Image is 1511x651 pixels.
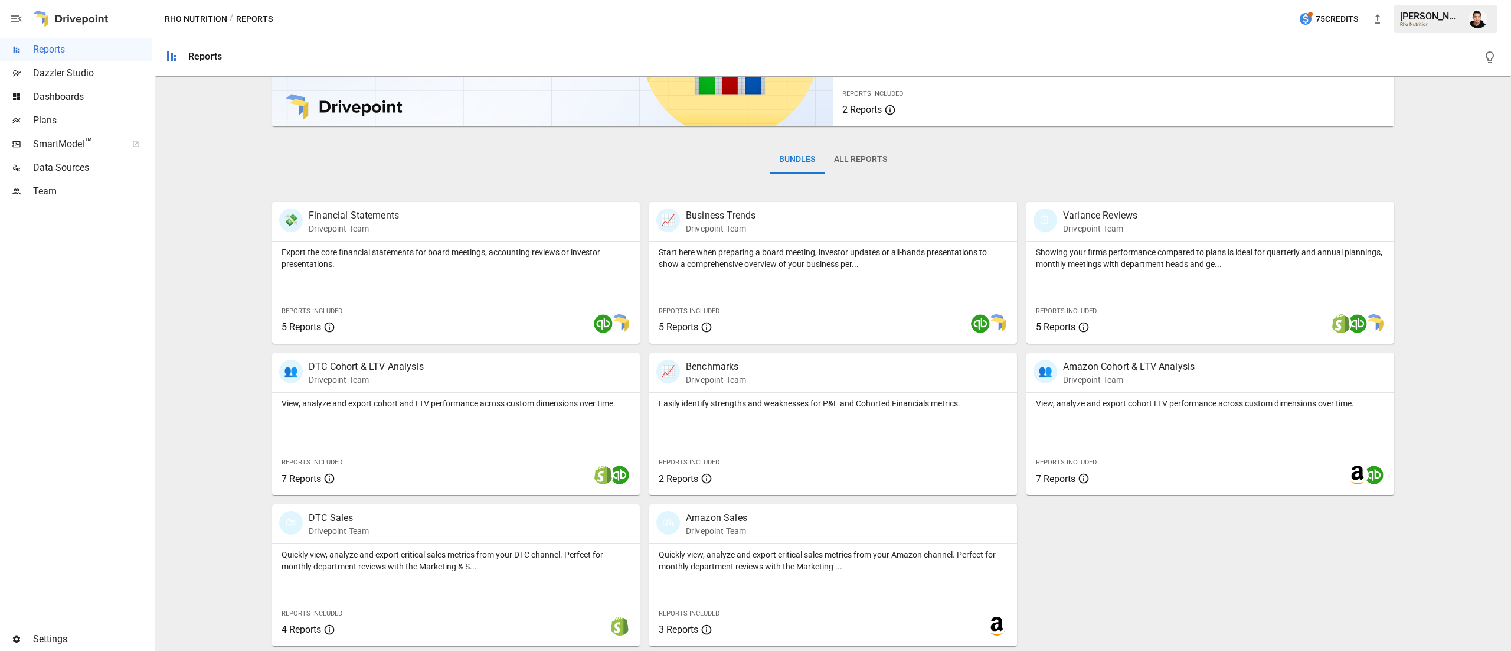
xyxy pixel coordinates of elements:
p: DTC Cohort & LTV Analysis [309,360,424,374]
span: Reports Included [282,610,342,617]
span: 3 Reports [659,624,698,635]
button: New version available, click to update! [1366,7,1389,31]
button: Francisco Sanchez [1461,2,1494,35]
div: 🗓 [1034,209,1057,232]
p: Business Trends [686,209,755,223]
img: shopify [594,466,613,484]
img: quickbooks [971,314,990,333]
span: Plans [33,113,152,128]
span: Reports Included [659,458,719,466]
p: Financial Statements [309,209,399,223]
div: [PERSON_NAME] [1400,11,1461,22]
span: 4 Reports [282,624,321,635]
img: smart model [987,314,1006,333]
div: 💸 [279,209,303,232]
span: 7 Reports [282,473,321,484]
p: Amazon Cohort & LTV Analysis [1063,360,1195,374]
div: 📈 [656,360,680,383]
span: Reports Included [1036,307,1097,315]
button: All Reports [825,145,897,174]
button: Rho Nutrition [165,12,227,27]
span: Settings [33,632,152,646]
p: Variance Reviews [1063,209,1137,223]
span: Reports Included [659,610,719,617]
span: 75 Credits [1316,12,1358,27]
img: smart model [610,314,629,333]
p: Quickly view, analyze and export critical sales metrics from your DTC channel. Perfect for monthl... [282,549,630,572]
p: Drivepoint Team [686,374,746,386]
span: 2 Reports [842,104,882,115]
p: Quickly view, analyze and export critical sales metrics from your Amazon channel. Perfect for mon... [659,549,1008,572]
p: Easily identify strengths and weaknesses for P&L and Cohorted Financials metrics. [659,398,1008,409]
button: Bundles [770,145,825,174]
span: Reports Included [282,307,342,315]
p: Drivepoint Team [309,223,399,235]
img: quickbooks [1348,314,1367,333]
div: Reports [188,51,222,62]
p: Drivepoint Team [1063,374,1195,386]
div: 👥 [279,360,303,383]
p: Drivepoint Team [1063,223,1137,235]
span: 5 Reports [1036,321,1075,333]
span: Team [33,184,152,198]
span: Dashboards [33,90,152,104]
p: Amazon Sales [686,511,747,525]
img: shopify [1332,314,1350,333]
img: quickbooks [1365,466,1384,484]
p: Drivepoint Team [309,525,369,537]
p: Drivepoint Team [686,223,755,235]
p: Showing your firm's performance compared to plans is ideal for quarterly and annual plannings, mo... [1036,246,1385,270]
img: smart model [1365,314,1384,333]
span: 5 Reports [282,321,321,333]
p: Start here when preparing a board meeting, investor updates or all-hands presentations to show a ... [659,246,1008,270]
span: Data Sources [33,161,152,175]
span: Reports Included [842,90,903,97]
span: Reports [33,43,152,57]
img: amazon [1348,466,1367,484]
span: Dazzler Studio [33,66,152,80]
p: Drivepoint Team [686,525,747,537]
div: 🛍 [656,511,680,535]
img: quickbooks [594,314,613,333]
img: quickbooks [610,466,629,484]
div: 👥 [1034,360,1057,383]
span: Reports Included [659,307,719,315]
div: 🛍 [279,511,303,535]
img: amazon [987,617,1006,636]
p: DTC Sales [309,511,369,525]
span: Reports Included [282,458,342,466]
span: 7 Reports [1036,473,1075,484]
span: Reports Included [1036,458,1097,466]
span: ™ [84,135,93,150]
button: 75Credits [1294,8,1363,30]
img: Francisco Sanchez [1469,9,1487,28]
div: 📈 [656,209,680,232]
p: Benchmarks [686,360,746,374]
div: Rho Nutrition [1400,22,1461,27]
p: Drivepoint Team [309,374,424,386]
span: 2 Reports [659,473,698,484]
p: View, analyze and export cohort and LTV performance across custom dimensions over time. [282,398,630,409]
p: View, analyze and export cohort LTV performance across custom dimensions over time. [1036,398,1385,409]
div: / [230,12,234,27]
span: SmartModel [33,137,119,151]
img: shopify [610,617,629,636]
span: 5 Reports [659,321,698,333]
p: Export the core financial statements for board meetings, accounting reviews or investor presentat... [282,246,630,270]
